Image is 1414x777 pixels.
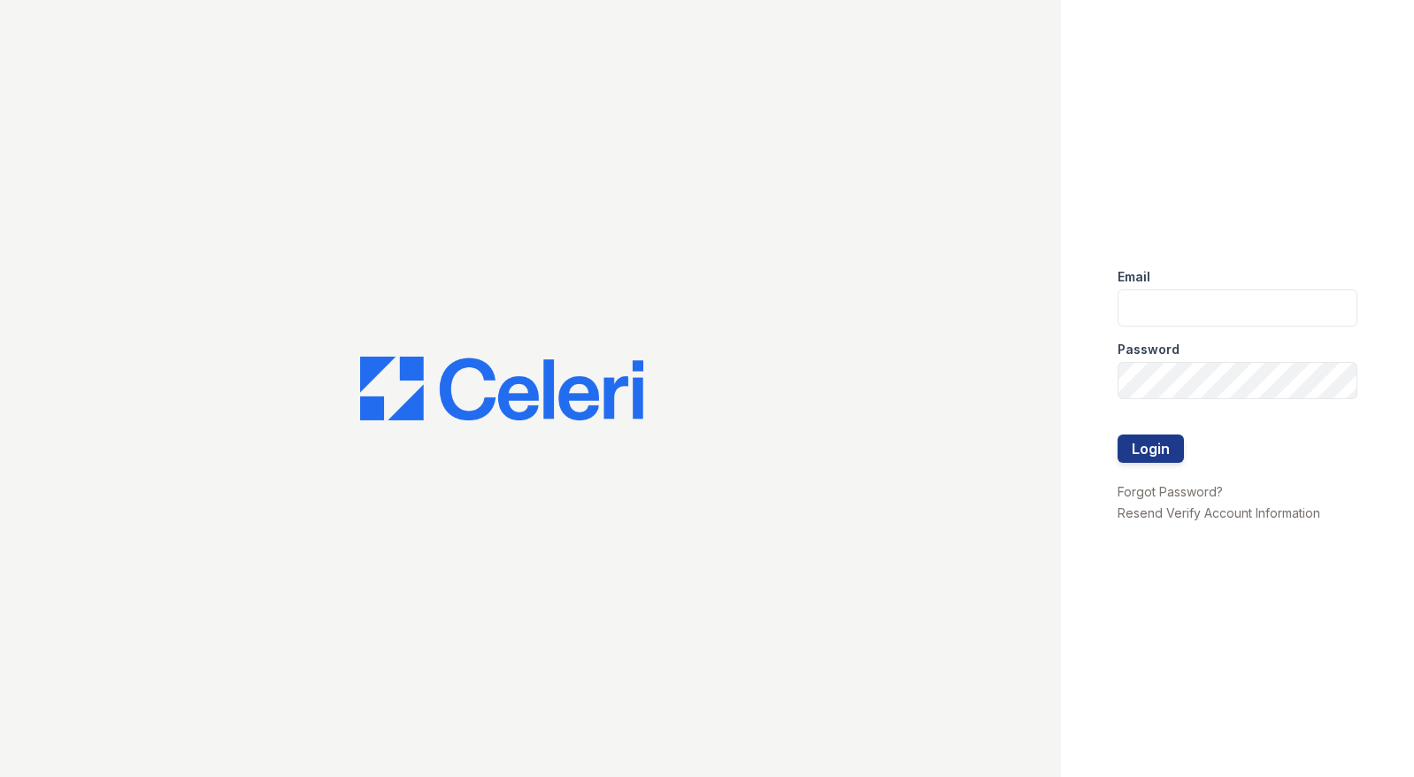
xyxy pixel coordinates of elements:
label: Password [1118,341,1180,358]
img: CE_Logo_Blue-a8612792a0a2168367f1c8372b55b34899dd931a85d93a1a3d3e32e68fde9ad4.png [360,357,643,420]
a: Resend Verify Account Information [1118,505,1320,520]
label: Email [1118,268,1150,286]
button: Login [1118,435,1184,463]
a: Forgot Password? [1118,484,1223,499]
